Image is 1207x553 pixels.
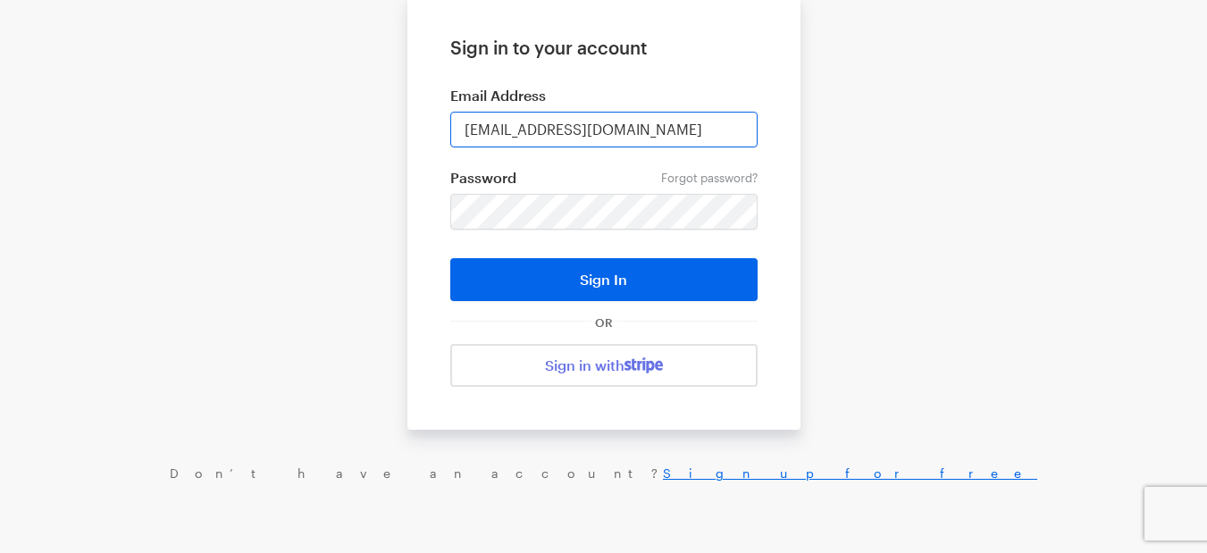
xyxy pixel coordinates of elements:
label: Password [450,169,758,187]
a: Sign up for free [663,465,1037,481]
h1: Sign in to your account [450,37,758,58]
img: stripe-07469f1003232ad58a8838275b02f7af1ac9ba95304e10fa954b414cd571f63b.svg [624,357,663,373]
a: Sign in with [450,344,758,387]
a: Forgot password? [661,171,758,185]
button: Sign In [450,258,758,301]
span: OR [591,315,616,330]
label: Email Address [450,87,758,105]
div: Don’t have an account? [18,465,1189,482]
